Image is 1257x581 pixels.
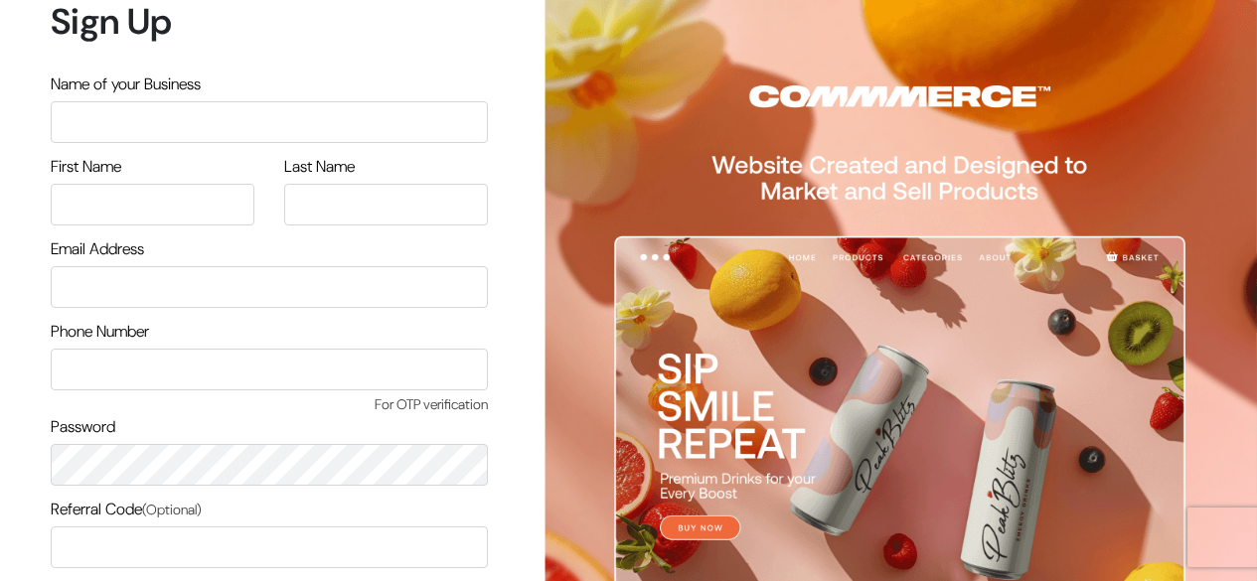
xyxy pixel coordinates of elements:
[51,415,115,439] label: Password
[51,394,488,415] span: For OTP verification
[51,320,149,344] label: Phone Number
[51,155,121,179] label: First Name
[284,155,355,179] label: Last Name
[51,73,201,96] label: Name of your Business
[51,498,202,521] label: Referral Code
[142,501,202,518] span: (Optional)
[51,237,144,261] label: Email Address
